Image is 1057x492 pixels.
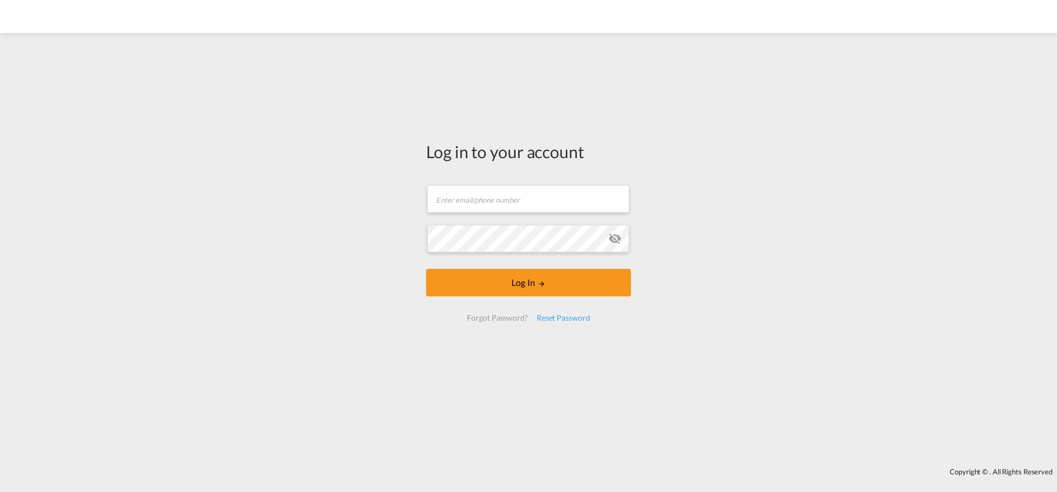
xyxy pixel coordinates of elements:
button: LOGIN [426,269,631,296]
div: Forgot Password? [462,308,532,328]
div: Reset Password [532,308,595,328]
md-icon: icon-eye-off [608,232,622,245]
input: Enter email/phone number [427,185,629,213]
div: Log in to your account [426,140,631,163]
